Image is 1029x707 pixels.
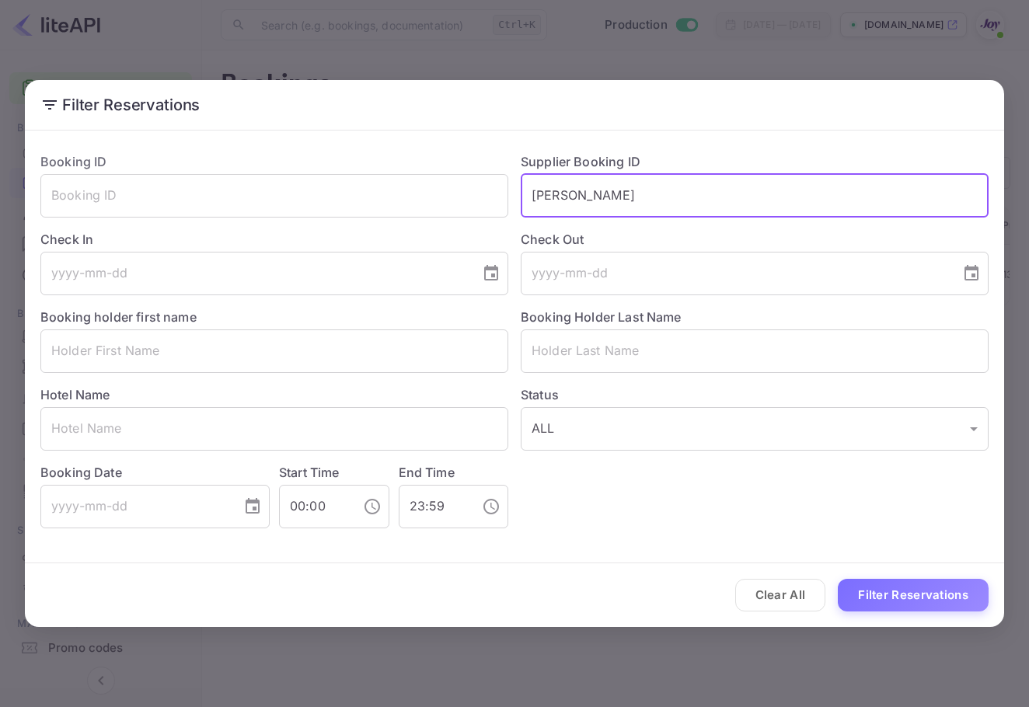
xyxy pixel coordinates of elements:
button: Choose date [476,258,507,289]
input: Holder Last Name [521,329,989,373]
button: Choose date [956,258,987,289]
button: Choose time, selected time is 11:59 PM [476,491,507,522]
div: ALL [521,407,989,451]
input: hh:mm [399,485,470,528]
label: Booking Date [40,463,270,482]
label: Start Time [279,465,340,480]
label: Booking holder first name [40,309,197,325]
input: yyyy-mm-dd [40,252,469,295]
label: Check In [40,230,508,249]
button: Filter Reservations [838,579,989,612]
input: Hotel Name [40,407,508,451]
input: Supplier Booking ID [521,174,989,218]
button: Choose date [237,491,268,522]
h2: Filter Reservations [25,80,1004,130]
label: Booking ID [40,154,107,169]
label: Hotel Name [40,387,110,402]
label: Check Out [521,230,989,249]
label: Status [521,385,989,404]
input: Holder First Name [40,329,508,373]
button: Choose time, selected time is 12:00 AM [357,491,388,522]
label: Supplier Booking ID [521,154,640,169]
label: End Time [399,465,455,480]
input: yyyy-mm-dd [40,485,231,528]
label: Booking Holder Last Name [521,309,682,325]
input: Booking ID [40,174,508,218]
button: Clear All [735,579,826,612]
input: yyyy-mm-dd [521,252,950,295]
input: hh:mm [279,485,351,528]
